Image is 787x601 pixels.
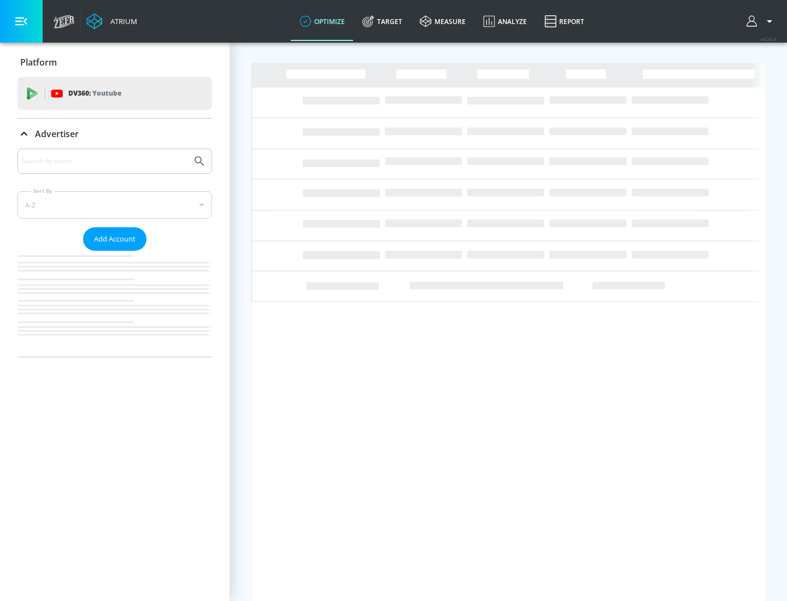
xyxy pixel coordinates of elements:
[31,187,55,195] label: Sort By
[17,191,212,219] div: A-Z
[106,16,137,26] div: Atrium
[92,87,121,99] p: Youtube
[17,77,212,110] div: DV360: Youtube
[35,128,79,140] p: Advertiser
[94,233,136,245] span: Add Account
[68,87,121,99] p: DV360:
[291,2,354,41] a: optimize
[86,13,137,30] a: Atrium
[20,56,57,68] p: Platform
[536,2,593,41] a: Report
[411,2,474,41] a: measure
[22,154,187,168] input: Search by name
[17,119,212,149] div: Advertiser
[83,227,146,251] button: Add Account
[474,2,536,41] a: Analyze
[354,2,411,41] a: Target
[17,251,212,357] nav: list of Advertiser
[17,47,212,78] div: Platform
[17,149,212,357] div: Advertiser
[761,36,776,42] span: v 4.25.4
